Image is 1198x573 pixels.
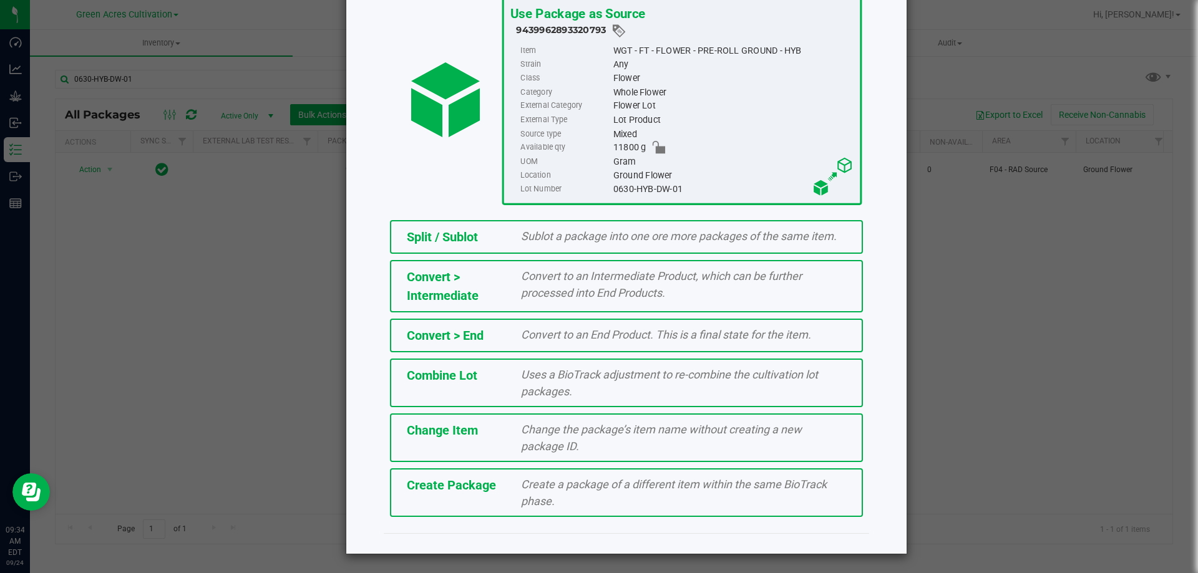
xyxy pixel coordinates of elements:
[520,182,610,196] label: Lot Number
[520,99,610,113] label: External Category
[613,168,853,182] div: Ground Flower
[613,85,853,99] div: Whole Flower
[12,473,50,511] iframe: Resource center
[613,127,853,141] div: Mixed
[520,127,610,141] label: Source type
[521,269,802,299] span: Convert to an Intermediate Product, which can be further processed into End Products.
[520,72,610,85] label: Class
[521,229,837,243] span: Sublot a package into one ore more packages of the same item.
[520,155,610,168] label: UOM
[407,269,479,303] span: Convert > Intermediate
[407,478,496,493] span: Create Package
[613,155,853,168] div: Gram
[521,328,811,341] span: Convert to an End Product. This is a final state for the item.
[407,368,477,383] span: Combine Lot
[521,478,827,508] span: Create a package of a different item within the same BioTrack phase.
[521,368,818,398] span: Uses a BioTrack adjustment to re-combine the cultivation lot packages.
[520,113,610,127] label: External Type
[407,423,478,438] span: Change Item
[520,85,610,99] label: Category
[516,23,854,39] div: 9439962893320793
[510,6,645,21] span: Use Package as Source
[521,423,802,453] span: Change the package’s item name without creating a new package ID.
[407,328,484,343] span: Convert > End
[613,113,853,127] div: Lot Product
[613,72,853,85] div: Flower
[613,141,646,155] span: 11800 g
[613,99,853,113] div: Flower Lot
[613,57,853,71] div: Any
[407,229,478,244] span: Split / Sublot
[520,168,610,182] label: Location
[613,44,853,57] div: WGT - FT - FLOWER - PRE-ROLL GROUND - HYB
[520,141,610,155] label: Available qty
[520,57,610,71] label: Strain
[613,182,853,196] div: 0630-HYB-DW-01
[520,44,610,57] label: Item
